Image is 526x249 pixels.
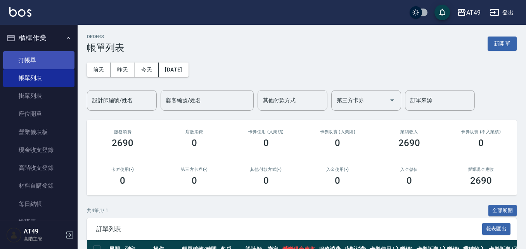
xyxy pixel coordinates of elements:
h3: 0 [335,175,340,186]
a: 掛單列表 [3,87,74,105]
button: 全部展開 [488,205,517,217]
a: 打帳單 [3,51,74,69]
h3: 0 [478,138,484,148]
button: 今天 [135,63,159,77]
button: AT49 [454,5,484,21]
p: 高階主管 [24,235,63,242]
a: 座位開單 [3,105,74,123]
h5: AT49 [24,228,63,235]
h3: 0 [120,175,125,186]
button: 新開單 [488,37,517,51]
img: Person [6,227,22,243]
h3: 0 [263,138,269,148]
a: 現金收支登錄 [3,141,74,159]
h2: ORDERS [87,34,124,39]
h2: 卡券使用 (入業績) [239,129,292,134]
h3: 2690 [398,138,420,148]
h2: 卡券使用(-) [96,167,149,172]
div: AT49 [466,8,481,17]
h2: 入金使用(-) [311,167,364,172]
h3: 0 [335,138,340,148]
button: save [434,5,450,20]
button: 登出 [487,5,517,20]
button: 櫃檯作業 [3,28,74,48]
a: 帳單列表 [3,69,74,87]
a: 報表匯出 [482,225,511,232]
span: 訂單列表 [96,225,482,233]
a: 每日結帳 [3,195,74,213]
h3: 2690 [470,175,492,186]
a: 新開單 [488,40,517,47]
img: Logo [9,7,31,17]
h2: 業績收入 [383,129,436,134]
a: 材料自購登錄 [3,177,74,195]
h2: 卡券販賣 (入業績) [311,129,364,134]
a: 營業儀表板 [3,123,74,141]
a: 排班表 [3,213,74,231]
h3: 2690 [112,138,133,148]
h3: 服務消費 [96,129,149,134]
button: [DATE] [159,63,188,77]
h3: 0 [263,175,269,186]
h3: 0 [192,138,197,148]
h3: 0 [192,175,197,186]
h2: 入金儲值 [383,167,436,172]
a: 高階收支登錄 [3,159,74,177]
h2: 卡券販賣 (不入業績) [454,129,507,134]
h2: 第三方卡券(-) [168,167,221,172]
button: 前天 [87,63,111,77]
button: 報表匯出 [482,223,511,235]
h3: 帳單列表 [87,42,124,53]
h2: 其他付款方式(-) [239,167,292,172]
p: 共 4 筆, 1 / 1 [87,207,108,214]
button: 昨天 [111,63,135,77]
h2: 店販消費 [168,129,221,134]
button: Open [386,94,398,106]
h3: 0 [407,175,412,186]
h2: 營業現金應收 [454,167,507,172]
